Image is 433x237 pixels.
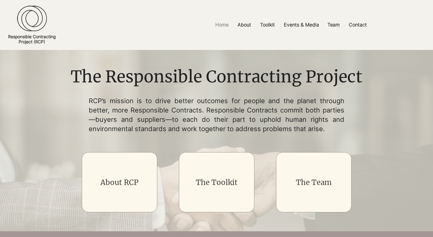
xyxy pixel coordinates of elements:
[256,18,279,32] a: Toolkit
[324,18,343,32] p: Team
[235,18,254,32] p: About
[196,178,238,187] a: The Toolkit
[257,18,278,32] p: Toolkit
[344,18,371,32] a: Contact
[279,18,323,32] a: Events & Media
[8,34,56,44] a: Responsible ContractingProject (RCP)
[89,96,344,133] p: RCP’s mission is to drive better outcomes for people and the planet through better, more Responsi...
[211,18,233,32] a: Home
[212,18,232,32] p: Home
[66,66,367,88] h1: The Responsible Contracting Project
[323,18,344,32] a: Team
[281,18,322,32] p: Events & Media
[296,178,332,187] a: The Team
[149,18,433,32] nav: Site
[233,18,256,32] a: About
[346,18,370,32] p: Contact
[100,178,139,187] a: About RCP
